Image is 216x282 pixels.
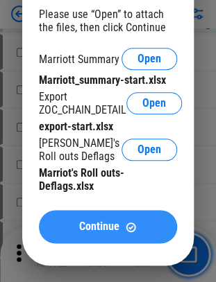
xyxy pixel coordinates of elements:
button: Open [126,92,182,114]
span: Open [142,98,166,109]
span: Open [138,144,161,155]
span: Continue [79,221,119,232]
div: Marriott Summary [39,53,119,66]
div: Marriot's Roll outs-Deflags.xlsx [39,166,177,193]
div: Marriott_summary-start.xlsx [39,73,177,87]
button: ContinueContinue [39,210,177,243]
div: Export ZOC_CHAIN_DETAIL [39,90,126,116]
span: Open [138,53,161,64]
button: Open [122,139,177,161]
div: [PERSON_NAME]'s Roll outs Deflags [39,136,122,163]
div: Please use “Open” to attach the files, then click Continue [39,8,177,34]
button: Open [122,48,177,70]
div: export-start.xlsx [39,120,177,133]
img: Continue [125,221,137,233]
